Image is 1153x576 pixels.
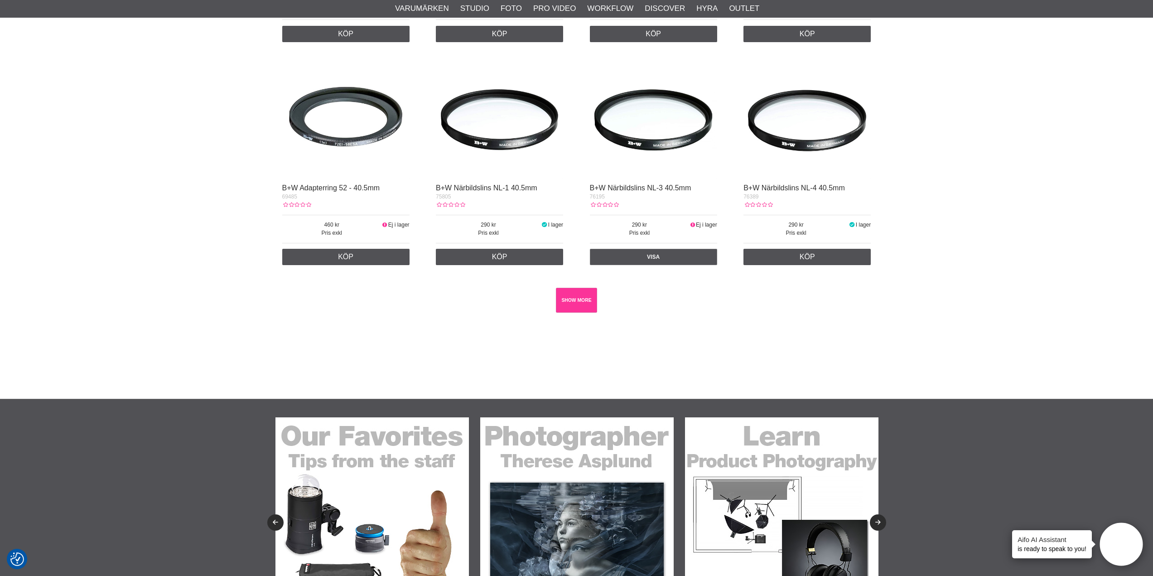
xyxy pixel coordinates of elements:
span: Ej i lager [388,222,410,228]
a: Hyra [696,3,718,15]
span: Pris exkl [282,229,382,237]
span: 460 [282,221,382,229]
span: 75805 [436,194,451,200]
a: Köp [743,26,871,42]
a: Pro Video [533,3,576,15]
span: 76195 [590,194,605,200]
a: B+W Adapterring 52 - 40.5mm [282,184,380,192]
a: Foto [501,3,522,15]
a: Visa [590,249,717,265]
a: Köp [282,26,410,42]
span: Pris exkl [436,229,541,237]
a: Studio [460,3,489,15]
span: I lager [548,222,563,228]
button: Next [870,514,886,531]
a: Köp [436,26,563,42]
div: Kundbetyg: 0 [282,201,311,209]
span: Pris exkl [743,229,849,237]
i: Ej i lager [689,222,696,228]
i: I lager [541,222,548,228]
span: 69485 [282,194,297,200]
span: 290 [436,221,541,229]
div: Kundbetyg: 0 [436,201,465,209]
a: B+W Närbildslins NL-1 40.5mm [436,184,537,192]
a: Köp [743,249,871,265]
a: Köp [436,249,563,265]
img: B+W Adapterring 52 - 40.5mm [282,51,410,179]
span: 290 [590,221,690,229]
a: Workflow [587,3,633,15]
h4: Aifo AI Assistant [1018,535,1086,544]
img: B+W Närbildslins NL-3 40.5mm [590,51,717,179]
a: Köp [282,249,410,265]
div: is ready to speak to you! [1012,530,1092,558]
a: Discover [645,3,685,15]
a: Varumärken [395,3,449,15]
span: Pris exkl [590,229,690,237]
div: Kundbetyg: 0 [743,201,772,209]
span: Ej i lager [696,222,717,228]
div: Kundbetyg: 0 [590,201,619,209]
i: I lager [849,222,856,228]
span: 290 [743,221,849,229]
a: SHOW MORE [556,288,597,313]
span: 76389 [743,194,758,200]
img: B+W Närbildslins NL-1 40.5mm [436,51,563,179]
a: B+W Närbildslins NL-3 40.5mm [590,184,691,192]
a: Outlet [729,3,759,15]
span: I lager [856,222,871,228]
i: Ej i lager [381,222,388,228]
a: B+W Närbildslins NL-4 40.5mm [743,184,845,192]
img: Revisit consent button [10,552,24,566]
img: B+W Närbildslins NL-4 40.5mm [743,51,871,179]
button: Samtyckesinställningar [10,551,24,567]
a: Köp [590,26,717,42]
button: Previous [267,514,284,531]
